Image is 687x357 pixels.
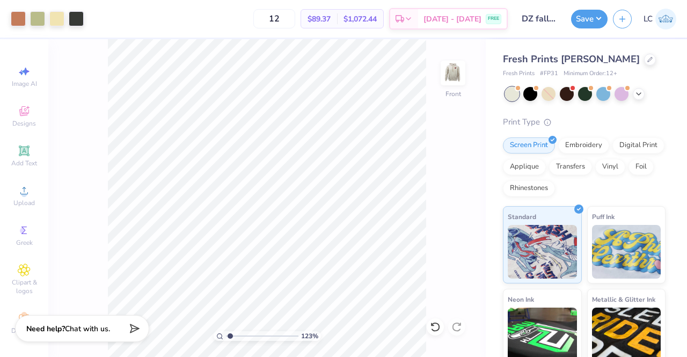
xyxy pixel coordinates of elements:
[445,89,461,99] div: Front
[592,225,661,279] img: Puff Ink
[513,8,566,30] input: Untitled Design
[508,225,577,279] img: Standard
[564,69,617,78] span: Minimum Order: 12 +
[13,199,35,207] span: Upload
[558,137,609,154] div: Embroidery
[503,159,546,175] div: Applique
[571,10,608,28] button: Save
[655,9,676,30] img: Lacy Cook
[503,180,555,196] div: Rhinestones
[644,9,676,30] a: LC
[343,13,377,25] span: $1,072.44
[540,69,558,78] span: # FP31
[612,137,664,154] div: Digital Print
[503,53,640,65] span: Fresh Prints [PERSON_NAME]
[595,159,625,175] div: Vinyl
[508,211,536,222] span: Standard
[26,324,65,334] strong: Need help?
[503,137,555,154] div: Screen Print
[423,13,481,25] span: [DATE] - [DATE]
[65,324,110,334] span: Chat with us.
[11,159,37,167] span: Add Text
[592,294,655,305] span: Metallic & Glitter Ink
[644,13,653,25] span: LC
[592,211,615,222] span: Puff Ink
[5,278,43,295] span: Clipart & logos
[11,326,37,335] span: Decorate
[308,13,331,25] span: $89.37
[503,116,666,128] div: Print Type
[16,238,33,247] span: Greek
[549,159,592,175] div: Transfers
[488,15,499,23] span: FREE
[628,159,654,175] div: Foil
[253,9,295,28] input: – –
[301,331,318,341] span: 123 %
[508,294,534,305] span: Neon Ink
[12,79,37,88] span: Image AI
[442,62,464,84] img: Front
[503,69,535,78] span: Fresh Prints
[12,119,36,128] span: Designs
